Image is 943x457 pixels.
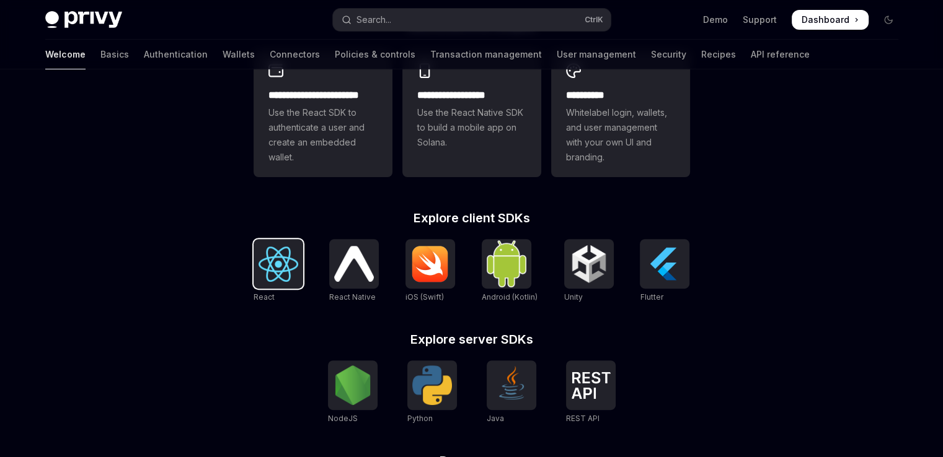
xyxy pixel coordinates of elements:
img: REST API [571,372,611,399]
h2: Explore server SDKs [254,333,690,346]
a: PythonPython [407,360,457,425]
img: React Native [334,246,374,281]
a: Connectors [270,40,320,69]
a: React NativeReact Native [329,239,379,303]
span: Use the React Native SDK to build a mobile app on Solana. [417,105,526,150]
img: React [259,246,298,282]
img: iOS (Swift) [410,245,450,282]
button: Open search [333,9,611,31]
a: User management [557,40,636,69]
a: Authentication [144,40,208,69]
span: Dashboard [802,14,849,26]
a: API reference [751,40,810,69]
a: Support [743,14,777,26]
span: Use the React SDK to authenticate a user and create an embedded wallet. [268,105,378,165]
img: Unity [569,244,609,284]
a: Welcome [45,40,86,69]
a: Policies & controls [335,40,415,69]
span: Flutter [640,292,663,302]
a: FlutterFlutter [640,239,689,303]
a: JavaJava [487,360,536,425]
img: dark logo [45,11,122,28]
a: Dashboard [792,10,869,30]
span: Whitelabel login, wallets, and user management with your own UI and branding. [566,105,675,165]
a: Basics [100,40,129,69]
a: Wallets [223,40,255,69]
a: Android (Kotlin)Android (Kotlin) [482,239,538,303]
span: Java [487,414,504,423]
a: **** **** **** ***Use the React Native SDK to build a mobile app on Solana. [402,51,541,177]
h2: Explore client SDKs [254,212,690,224]
a: Demo [703,14,728,26]
img: Flutter [645,244,684,284]
span: iOS (Swift) [405,292,444,302]
a: iOS (Swift)iOS (Swift) [405,239,455,303]
div: Search... [356,12,391,27]
a: REST APIREST API [566,360,616,425]
a: NodeJSNodeJS [328,360,378,425]
img: Java [492,365,531,405]
a: ReactReact [254,239,303,303]
img: NodeJS [333,365,373,405]
span: NodeJS [328,414,358,423]
span: Android (Kotlin) [482,292,538,302]
span: Unity [564,292,583,302]
a: **** *****Whitelabel login, wallets, and user management with your own UI and branding. [551,51,690,177]
a: Recipes [701,40,736,69]
a: Transaction management [430,40,542,69]
img: Python [412,365,452,405]
button: Toggle dark mode [879,10,898,30]
a: UnityUnity [564,239,614,303]
span: Python [407,414,433,423]
img: Android (Kotlin) [487,240,526,287]
span: React [254,292,275,302]
a: Security [651,40,686,69]
span: React Native [329,292,376,302]
span: Ctrl K [585,15,603,25]
span: REST API [566,414,600,423]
